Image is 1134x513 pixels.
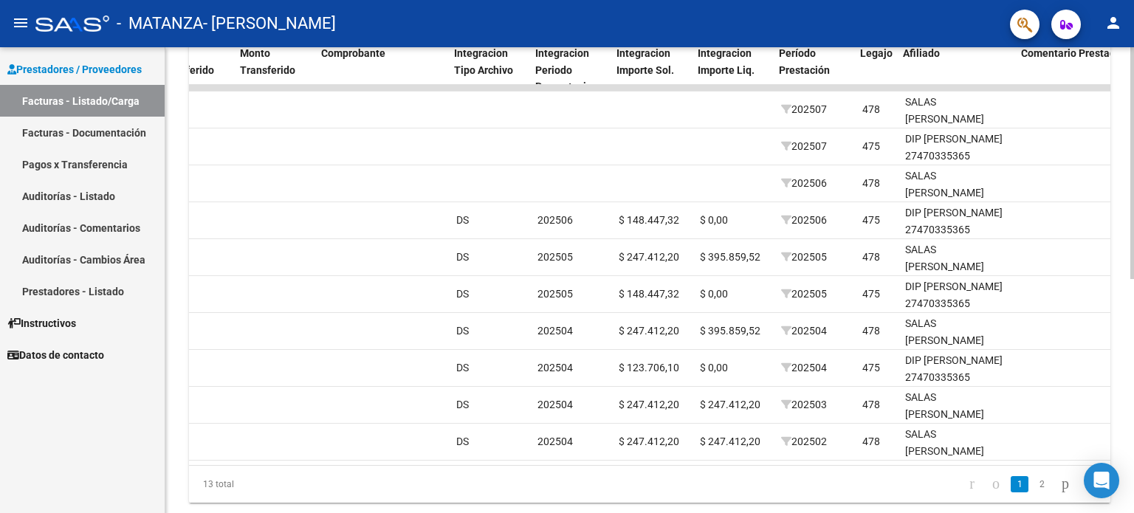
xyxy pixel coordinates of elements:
span: 202504 [781,362,827,373]
span: Período Prestación [779,47,830,76]
span: Prestadores / Proveedores [7,61,142,78]
span: Fecha Transferido [159,47,214,76]
div: 478 [862,323,880,340]
span: Instructivos [7,315,76,331]
div: SALAS [PERSON_NAME] 27443541689 [905,389,1011,439]
div: 13 total [189,466,371,503]
span: 202505 [781,288,827,300]
span: 202502 [781,435,827,447]
div: 475 [862,286,880,303]
div: 478 [862,175,880,192]
span: DS [456,362,469,373]
datatable-header-cell: Integracion Periodo Presentacion [529,38,611,103]
datatable-header-cell: Período Prestación [773,38,854,103]
span: Integracion Tipo Archivo [454,47,513,76]
li: page 1 [1008,472,1031,497]
span: $ 148.447,32 [619,214,679,226]
span: DS [456,251,469,263]
span: 202505 [781,251,827,263]
span: 202506 [537,214,573,226]
span: $ 395.859,52 [700,325,760,337]
span: 202504 [537,399,573,410]
div: 475 [862,359,880,376]
span: $ 247.412,20 [619,251,679,263]
div: SALAS [PERSON_NAME] 27443541689 [905,315,1011,365]
div: 478 [862,249,880,266]
a: go to previous page [986,476,1006,492]
datatable-header-cell: Legajo [854,38,897,103]
span: DS [456,435,469,447]
span: Integracion Periodo Presentacion [535,47,598,93]
div: 478 [862,433,880,450]
span: $ 0,00 [700,214,728,226]
a: go to first page [963,476,981,492]
span: $ 247.412,20 [700,435,760,447]
div: DIP [PERSON_NAME] 27470335365 [905,352,1011,386]
datatable-header-cell: Comprobante [315,38,448,103]
span: $ 395.859,52 [700,251,760,263]
span: DS [456,288,469,300]
span: 202505 [537,288,573,300]
a: go to next page [1055,476,1076,492]
span: Comprobante [321,47,385,59]
span: $ 0,00 [700,288,728,300]
span: Afiliado [903,47,940,59]
span: Integracion Importe Liq. [698,47,755,76]
span: $ 247.412,20 [619,435,679,447]
span: DS [456,325,469,337]
a: go to last page [1080,476,1101,492]
div: DIP [PERSON_NAME] 27470335365 [905,204,1011,238]
span: 202506 [781,214,827,226]
datatable-header-cell: Afiliado [897,38,1015,103]
span: $ 247.412,20 [700,399,760,410]
datatable-header-cell: Integracion Importe Sol. [611,38,692,103]
span: DS [456,399,469,410]
span: 202504 [537,362,573,373]
div: SALAS [PERSON_NAME] 27443541689 [905,426,1011,476]
div: SALAS [PERSON_NAME] 27443541689 [905,168,1011,218]
span: 202506 [781,177,827,189]
span: $ 148.447,32 [619,288,679,300]
span: - MATANZA [117,7,203,40]
div: Open Intercom Messenger [1084,463,1119,498]
li: page 2 [1031,472,1053,497]
div: 475 [862,138,880,155]
div: 478 [862,396,880,413]
mat-icon: person [1104,14,1122,32]
div: SALAS [PERSON_NAME] 27443541689 [905,241,1011,292]
span: 202504 [537,435,573,447]
div: DIP [PERSON_NAME] 27470335365 [905,131,1011,165]
span: Integracion Importe Sol. [616,47,674,76]
div: DIP [PERSON_NAME] 27470335365 [905,278,1011,312]
span: 202505 [537,251,573,263]
div: 478 [862,101,880,118]
span: $ 0,00 [700,362,728,373]
span: 202507 [781,140,827,152]
datatable-header-cell: Monto Transferido [234,38,315,103]
span: $ 123.706,10 [619,362,679,373]
div: 475 [862,212,880,229]
mat-icon: menu [12,14,30,32]
a: 1 [1011,476,1028,492]
span: DS [456,214,469,226]
datatable-header-cell: Integracion Tipo Archivo [448,38,529,103]
span: 202507 [781,103,827,115]
span: 202504 [781,325,827,337]
span: Datos de contacto [7,347,104,363]
a: 2 [1033,476,1051,492]
span: $ 247.412,20 [619,399,679,410]
span: $ 247.412,20 [619,325,679,337]
span: 202504 [537,325,573,337]
div: SALAS [PERSON_NAME] 27443541689 [905,94,1011,144]
span: 202503 [781,399,827,410]
datatable-header-cell: Fecha Transferido [153,38,234,103]
datatable-header-cell: Integracion Importe Liq. [692,38,773,103]
span: - [PERSON_NAME] [203,7,336,40]
span: Monto Transferido [240,47,295,76]
span: Legajo [860,47,893,59]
